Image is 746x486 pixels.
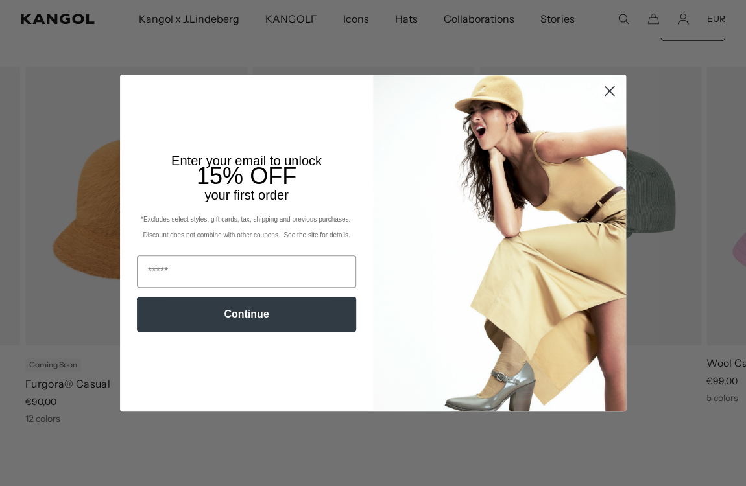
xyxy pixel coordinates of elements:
[137,255,356,288] input: Email
[598,80,621,102] button: Close dialog
[373,75,626,411] img: 93be19ad-e773-4382-80b9-c9d740c9197f.jpeg
[141,216,352,238] span: *Excludes select styles, gift cards, tax, shipping and previous purchases. Discount does not comb...
[204,188,288,202] span: your first order
[137,297,356,332] button: Continue
[197,163,296,189] span: 15% OFF
[171,154,322,168] span: Enter your email to unlock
